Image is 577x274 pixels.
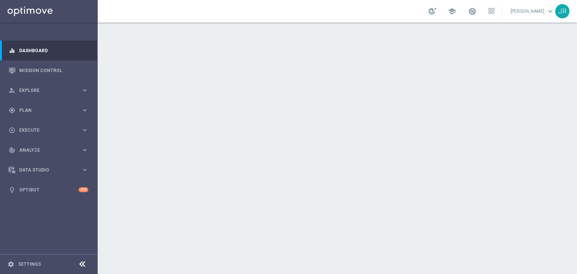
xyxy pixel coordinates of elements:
i: person_search [9,87,15,94]
div: Data Studio [9,167,81,173]
div: Analyze [9,147,81,154]
span: Analyze [19,148,81,152]
button: lightbulb Optibot +10 [8,187,89,193]
i: track_changes [9,147,15,154]
span: keyboard_arrow_down [546,7,554,15]
div: Plan [9,107,81,114]
i: keyboard_arrow_right [81,166,88,173]
a: Dashboard [19,41,88,60]
div: Explore [9,87,81,94]
div: +10 [79,187,88,192]
div: Execute [9,127,81,134]
div: Mission Control [9,60,88,80]
a: Settings [18,262,41,266]
div: JR [555,4,569,18]
span: school [448,7,456,15]
i: keyboard_arrow_right [81,126,88,134]
i: keyboard_arrow_right [81,87,88,94]
i: lightbulb [9,187,15,193]
span: Plan [19,108,81,113]
a: Mission Control [19,60,88,80]
span: Data Studio [19,168,81,172]
i: settings [8,261,14,268]
button: track_changes Analyze keyboard_arrow_right [8,147,89,153]
a: [PERSON_NAME]keyboard_arrow_down [510,6,555,17]
button: Mission Control [8,68,89,74]
button: Data Studio keyboard_arrow_right [8,167,89,173]
a: Optibot [19,180,79,200]
button: play_circle_outline Execute keyboard_arrow_right [8,127,89,133]
i: play_circle_outline [9,127,15,134]
i: gps_fixed [9,107,15,114]
span: Explore [19,88,81,93]
i: equalizer [9,47,15,54]
div: Dashboard [9,41,88,60]
button: gps_fixed Plan keyboard_arrow_right [8,107,89,113]
div: Optibot [9,180,88,200]
button: equalizer Dashboard [8,48,89,54]
i: keyboard_arrow_right [81,107,88,114]
span: Execute [19,128,81,132]
button: person_search Explore keyboard_arrow_right [8,87,89,93]
i: keyboard_arrow_right [81,146,88,154]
